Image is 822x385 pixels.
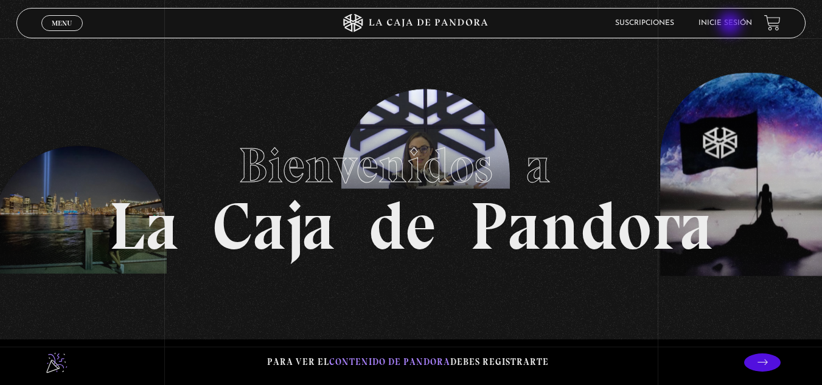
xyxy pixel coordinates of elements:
[764,15,781,31] a: View your shopping cart
[109,126,713,260] h1: La Caja de Pandora
[47,29,76,38] span: Cerrar
[52,19,72,27] span: Menu
[239,136,584,195] span: Bienvenidos a
[615,19,674,27] a: Suscripciones
[329,356,450,367] span: contenido de Pandora
[267,354,549,370] p: Para ver el debes registrarte
[698,19,752,27] a: Inicie sesión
